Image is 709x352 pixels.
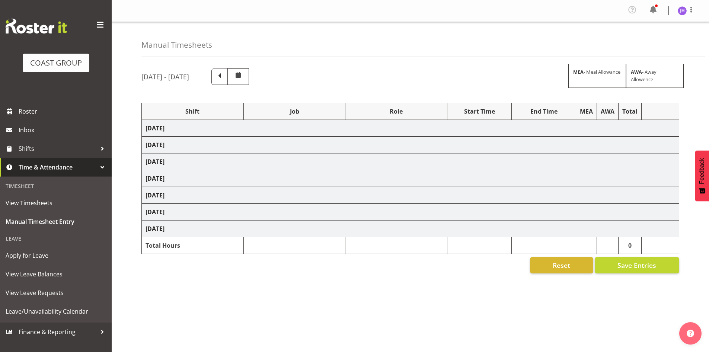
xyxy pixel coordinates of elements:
[19,162,97,173] span: Time & Attendance
[141,41,212,49] h4: Manual Timesheets
[19,143,97,154] span: Shifts
[19,106,108,117] span: Roster
[699,158,705,184] span: Feedback
[142,137,679,153] td: [DATE]
[601,107,614,116] div: AWA
[687,330,694,337] img: help-xxl-2.png
[247,107,342,116] div: Job
[573,69,584,75] strong: MEA
[30,57,82,69] div: COAST GROUP
[6,269,106,280] span: View Leave Balances
[530,257,593,273] button: Reset
[2,283,110,302] a: View Leave Requests
[6,19,67,34] img: Rosterit website logo
[6,250,106,261] span: Apply for Leave
[626,64,684,88] div: - Away Allowence
[6,216,106,227] span: Manual Timesheet Entry
[2,178,110,194] div: Timesheet
[515,107,572,116] div: End Time
[2,302,110,321] a: Leave/Unavailability Calendar
[146,107,240,116] div: Shift
[568,64,626,88] div: - Meal Allowance
[142,120,679,137] td: [DATE]
[595,257,679,273] button: Save Entries
[622,107,638,116] div: Total
[6,306,106,317] span: Leave/Unavailability Calendar
[580,107,593,116] div: MEA
[2,212,110,231] a: Manual Timesheet Entry
[142,170,679,187] td: [DATE]
[19,124,108,136] span: Inbox
[2,231,110,246] div: Leave
[142,153,679,170] td: [DATE]
[2,265,110,283] a: View Leave Balances
[631,69,642,75] strong: AWA
[142,204,679,221] td: [DATE]
[142,237,244,254] td: Total Hours
[6,287,106,298] span: View Leave Requests
[553,260,570,270] span: Reset
[2,246,110,265] a: Apply for Leave
[451,107,508,116] div: Start Time
[6,197,106,209] span: View Timesheets
[2,194,110,212] a: View Timesheets
[142,221,679,237] td: [DATE]
[142,187,679,204] td: [DATE]
[19,326,97,337] span: Finance & Reporting
[617,260,656,270] span: Save Entries
[678,6,687,15] img: jeremy-hogan1166.jpg
[695,150,709,201] button: Feedback - Show survey
[619,237,642,254] td: 0
[349,107,443,116] div: Role
[141,73,189,81] h5: [DATE] - [DATE]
